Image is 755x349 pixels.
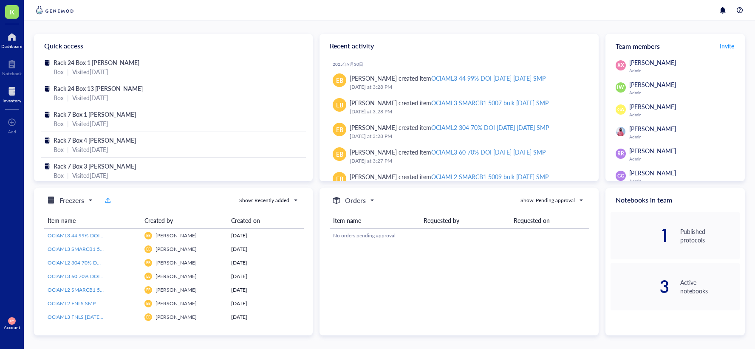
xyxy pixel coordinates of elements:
[2,71,22,76] div: Notebook
[616,127,625,136] img: f8f27afb-f33d-4f80-a997-14505bd0ceeb.jpeg
[72,67,108,76] div: Visited [DATE]
[146,301,150,306] span: EB
[156,300,197,307] span: [PERSON_NAME]
[231,232,300,239] div: [DATE]
[8,129,16,134] div: Add
[72,119,108,128] div: Visited [DATE]
[350,132,585,141] div: [DATE] at 3:28 PM
[431,74,546,82] div: OCIAML3 44 99% DOI [DATE] [DATE] SMP
[48,273,146,280] span: OCIAML3 60 70% DOI [DATE] [DATE] SMP
[146,274,150,279] span: EB
[336,100,343,110] span: EB
[431,123,549,132] div: OCIAML2 304 70% DOI [DATE] [DATE] SMP
[34,34,313,58] div: Quick access
[611,280,670,293] div: 3
[48,286,138,294] a: OCIAML2 SMARCB1 5009 bulk [DATE] SMP
[146,247,150,251] span: EB
[520,197,575,204] div: Show: Pending approval
[330,213,420,228] th: Item name
[326,95,591,119] a: EB[PERSON_NAME] created itemOCIAML3 SMARCB1 5007 bulk [DATE] SMP[DATE] at 3:28 PM
[54,136,136,144] span: Rack 7 Box 4 [PERSON_NAME]
[617,106,624,113] span: GA
[345,195,366,205] h5: Orders
[10,6,14,17] span: K
[67,145,69,154] div: |
[350,98,549,107] div: [PERSON_NAME] created item
[156,245,197,253] span: [PERSON_NAME]
[67,93,69,102] div: |
[629,112,740,117] div: Admin
[228,213,304,228] th: Created on
[333,232,586,239] div: No orders pending approval
[48,245,149,253] span: OCIAML3 SMARCB1 5007 bulk [DATE] SMP
[350,157,585,165] div: [DATE] at 3:27 PM
[617,150,624,158] span: RR
[54,162,136,170] span: Rack 7 Box 3 [PERSON_NAME]
[156,313,197,321] span: [PERSON_NAME]
[629,178,740,183] div: Admin
[617,84,624,91] span: IW
[146,261,150,265] span: EB
[629,80,676,89] span: [PERSON_NAME]
[54,171,64,180] div: Box
[231,286,300,294] div: [DATE]
[48,300,138,307] a: OCIAML2 FNLS SMP
[629,58,676,67] span: [PERSON_NAME]
[617,62,624,69] span: XX
[350,147,546,157] div: [PERSON_NAME] created item
[48,232,138,239] a: OCIAML3 44 99% DOI [DATE] [DATE] SMP
[336,76,343,85] span: EB
[34,5,76,15] img: genemod-logo
[156,286,197,293] span: [PERSON_NAME]
[48,259,149,266] span: OCIAML2 304 70% DOI [DATE] [DATE] SMP
[72,171,108,180] div: Visited [DATE]
[72,93,108,102] div: Visited [DATE]
[48,259,138,267] a: OCIAML2 304 70% DOI [DATE] [DATE] SMP
[336,125,343,134] span: EB
[629,169,676,177] span: [PERSON_NAME]
[326,119,591,144] a: EB[PERSON_NAME] created itemOCIAML2 304 70% DOI [DATE] [DATE] SMP[DATE] at 3:28 PM
[629,102,676,111] span: [PERSON_NAME]
[141,213,228,228] th: Created by
[617,172,624,180] span: GG
[326,144,591,169] a: EB[PERSON_NAME] created itemOCIAML3 60 70% DOI [DATE] [DATE] SMP[DATE] at 3:27 PM
[67,119,69,128] div: |
[336,149,343,159] span: EB
[44,213,141,228] th: Item name
[629,68,740,73] div: Admin
[326,70,591,95] a: EB[PERSON_NAME] created itemOCIAML3 44 99% DOI [DATE] [DATE] SMP[DATE] at 3:28 PM
[629,90,740,95] div: Admin
[156,232,197,239] span: [PERSON_NAME]
[59,195,84,205] h5: Freezers
[510,213,590,228] th: Requested on
[231,245,300,253] div: [DATE]
[719,39,735,53] button: Invite
[146,234,150,238] span: EB
[231,273,300,280] div: [DATE]
[48,232,146,239] span: OCIAML3 44 99% DOI [DATE] [DATE] SMP
[1,30,23,49] a: Dashboard
[54,93,64,102] div: Box
[67,67,69,76] div: |
[146,315,150,319] span: EB
[239,197,289,204] div: Show: Recently added
[333,62,591,67] div: 2025年9月30日
[680,278,740,295] div: Active notebooks
[3,98,21,103] div: Inventory
[156,273,197,280] span: [PERSON_NAME]
[720,42,734,50] span: Invite
[350,123,549,132] div: [PERSON_NAME] created item
[156,259,197,266] span: [PERSON_NAME]
[67,171,69,180] div: |
[48,273,138,280] a: OCIAML3 60 70% DOI [DATE] [DATE] SMP
[629,134,740,139] div: Admin
[431,99,549,107] div: OCIAML3 SMARCB1 5007 bulk [DATE] SMP
[72,145,108,154] div: Visited [DATE]
[320,34,598,58] div: Recent activity
[680,227,740,244] div: Published protocols
[54,84,143,93] span: Rack 24 Box 13 [PERSON_NAME]
[629,156,740,161] div: Admin
[629,124,676,133] span: [PERSON_NAME]
[54,145,64,154] div: Box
